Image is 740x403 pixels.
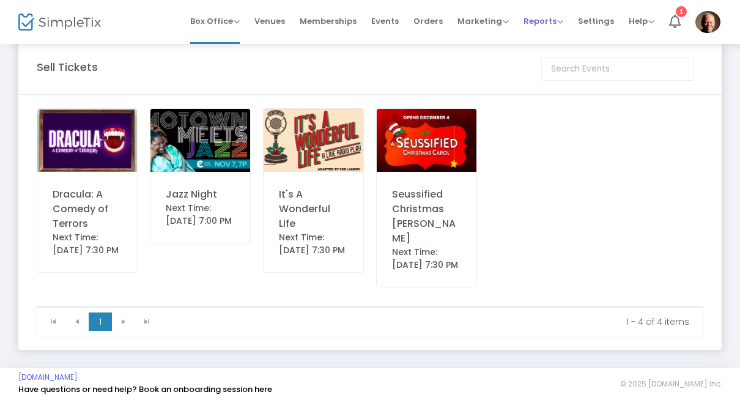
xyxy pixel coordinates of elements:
input: Search Events [541,57,694,81]
span: Venues [254,6,285,37]
a: [DOMAIN_NAME] [18,372,78,382]
div: Next Time: [DATE] 7:30 PM [279,231,348,257]
kendo-pager-info: 1 - 4 of 4 items [167,316,689,328]
span: Page 1 [89,312,112,331]
span: Reports [524,15,563,27]
span: Help [629,15,654,27]
span: Marketing [457,15,509,27]
div: Next Time: [DATE] 7:00 PM [166,202,235,227]
div: It's A Wonderful Life [279,187,348,231]
img: 638914806454820107IMG0205.jpeg [264,109,363,172]
div: Next Time: [DATE] 7:30 PM [392,246,461,272]
div: Data table [37,306,703,307]
img: 638927006381197525IMG0803.png [150,109,250,172]
div: Next Time: [DATE] 7:30 PM [53,231,122,257]
span: © 2025 [DOMAIN_NAME] Inc. [620,379,722,389]
div: Dracula: A Comedy of Terrors [53,187,122,231]
a: Have questions or need help? Book an onboarding session here [18,383,272,395]
div: 1 [676,6,687,17]
img: IMG0031.jpeg [377,109,476,172]
span: Box Office [190,15,240,27]
m-panel-title: Sell Tickets [37,59,98,75]
div: Seussified Christmas [PERSON_NAME] [392,187,461,246]
span: Events [371,6,399,37]
img: IMG8342.jpeg [37,109,137,172]
span: Orders [413,6,443,37]
span: Settings [578,6,614,37]
span: Memberships [300,6,357,37]
div: Jazz Night [166,187,235,202]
